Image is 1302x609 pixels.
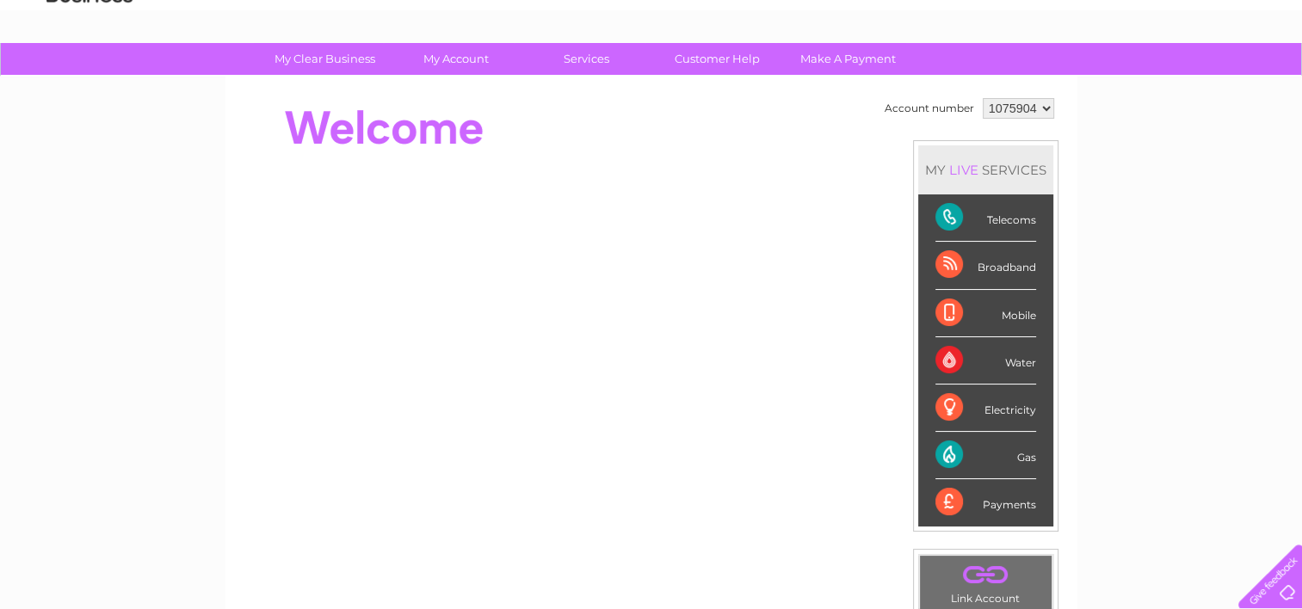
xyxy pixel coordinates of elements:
[777,43,919,75] a: Make A Payment
[254,43,396,75] a: My Clear Business
[935,290,1036,337] div: Mobile
[935,194,1036,242] div: Telecoms
[1042,73,1080,86] a: Energy
[1152,73,1177,86] a: Blog
[385,43,527,75] a: My Account
[935,479,1036,526] div: Payments
[935,384,1036,432] div: Electricity
[978,9,1096,30] a: 0333 014 3131
[935,337,1036,384] div: Water
[935,242,1036,289] div: Broadband
[924,560,1047,590] a: .
[515,43,657,75] a: Services
[935,432,1036,479] div: Gas
[46,45,133,97] img: logo.png
[999,73,1032,86] a: Water
[646,43,788,75] a: Customer Help
[918,145,1053,194] div: MY SERVICES
[1188,73,1230,86] a: Contact
[880,94,978,123] td: Account number
[1245,73,1286,86] a: Log out
[245,9,1058,83] div: Clear Business is a trading name of Verastar Limited (registered in [GEOGRAPHIC_DATA] No. 3667643...
[919,555,1052,609] td: Link Account
[946,162,982,178] div: LIVE
[1090,73,1142,86] a: Telecoms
